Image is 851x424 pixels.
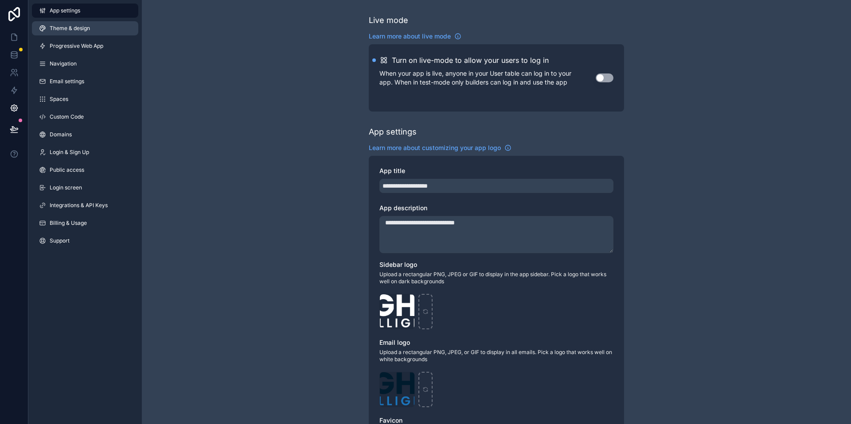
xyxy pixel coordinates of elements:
[32,181,138,195] a: Login screen
[369,143,501,152] span: Learn more about customizing your app logo
[32,145,138,159] a: Login & Sign Up
[32,216,138,230] a: Billing & Usage
[32,234,138,248] a: Support
[32,57,138,71] a: Navigation
[369,126,417,138] div: App settings
[50,96,68,103] span: Spaces
[50,60,77,67] span: Navigation
[32,127,138,142] a: Domains
[379,339,410,346] span: Email logo
[369,32,451,41] span: Learn more about live mode
[50,237,70,244] span: Support
[50,78,84,85] span: Email settings
[50,202,108,209] span: Integrations & API Keys
[50,149,89,156] span: Login & Sign Up
[379,349,613,363] span: Upload a rectangular PNG, JPEG, or GIF to display in all emails. Pick a logo that works well on w...
[32,110,138,124] a: Custom Code
[379,69,596,87] p: When your app is live, anyone in your User table can log in to your app. When in test-mode only b...
[379,204,427,212] span: App description
[369,32,461,41] a: Learn more about live mode
[379,416,402,424] span: Favicon
[392,55,549,66] h2: Turn on live-mode to allow your users to log in
[50,184,82,191] span: Login screen
[32,21,138,35] a: Theme & design
[369,143,511,152] a: Learn more about customizing your app logo
[32,4,138,18] a: App settings
[379,261,417,268] span: Sidebar logo
[32,92,138,106] a: Spaces
[50,166,84,173] span: Public access
[50,42,103,50] span: Progressive Web App
[50,25,90,32] span: Theme & design
[32,74,138,89] a: Email settings
[379,271,613,285] span: Upload a rectangular PNG, JPEG or GIF to display in the app sidebar. Pick a logo that works well ...
[50,220,87,227] span: Billing & Usage
[32,163,138,177] a: Public access
[50,131,72,138] span: Domains
[32,39,138,53] a: Progressive Web App
[32,198,138,212] a: Integrations & API Keys
[50,113,84,120] span: Custom Code
[379,167,405,174] span: App title
[369,14,408,27] div: Live mode
[50,7,80,14] span: App settings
